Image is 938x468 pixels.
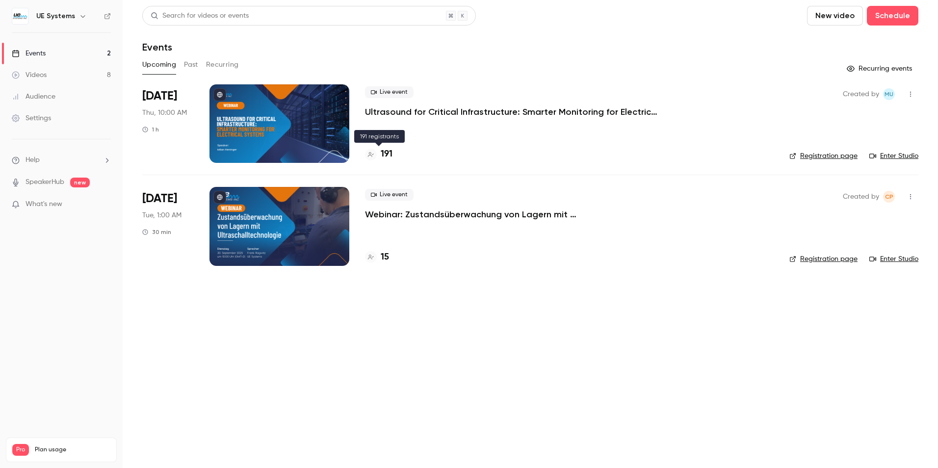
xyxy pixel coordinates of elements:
span: [DATE] [142,191,177,207]
div: Search for videos or events [151,11,249,21]
span: Cláudia Pereira [883,191,895,203]
span: CP [885,191,893,203]
div: Audience [12,92,55,102]
span: Created by [843,191,879,203]
div: Sep 30 Tue, 10:00 AM (Europe/Amsterdam) [142,187,194,265]
li: help-dropdown-opener [12,155,111,165]
a: Ultrasound for Critical Infrastructure: Smarter Monitoring for Electrical Systems [365,106,659,118]
img: UE Systems [12,8,28,24]
a: Enter Studio [869,151,918,161]
span: Live event [365,86,414,98]
span: Marketing UE Systems [883,88,895,100]
span: Thu, 10:00 AM [142,108,187,118]
span: Created by [843,88,879,100]
h1: Events [142,41,172,53]
button: Recurring [206,57,239,73]
span: Plan usage [35,446,110,454]
button: New video [807,6,863,26]
span: Tue, 1:00 AM [142,210,182,220]
button: Schedule [867,6,918,26]
span: Pro [12,444,29,456]
iframe: Noticeable Trigger [99,200,111,209]
a: Enter Studio [869,254,918,264]
h4: 15 [381,251,389,264]
div: Videos [12,70,47,80]
span: Help [26,155,40,165]
div: 30 min [142,228,171,236]
span: MU [885,88,893,100]
span: What's new [26,199,62,209]
div: 1 h [142,126,159,133]
a: 191 [365,148,392,161]
span: Live event [365,189,414,201]
div: Events [12,49,46,58]
a: Registration page [789,254,858,264]
button: Upcoming [142,57,176,73]
a: Webinar: Zustandsüberwachung von Lagern mit Ultraschalltechnologie [365,208,659,220]
h4: 191 [381,148,392,161]
a: Registration page [789,151,858,161]
a: SpeakerHub [26,177,64,187]
div: Settings [12,113,51,123]
div: Sep 18 Thu, 1:00 PM (America/New York) [142,84,194,163]
h6: UE Systems [36,11,75,21]
button: Recurring events [842,61,918,77]
a: 15 [365,251,389,264]
span: new [70,178,90,187]
span: [DATE] [142,88,177,104]
button: Past [184,57,198,73]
